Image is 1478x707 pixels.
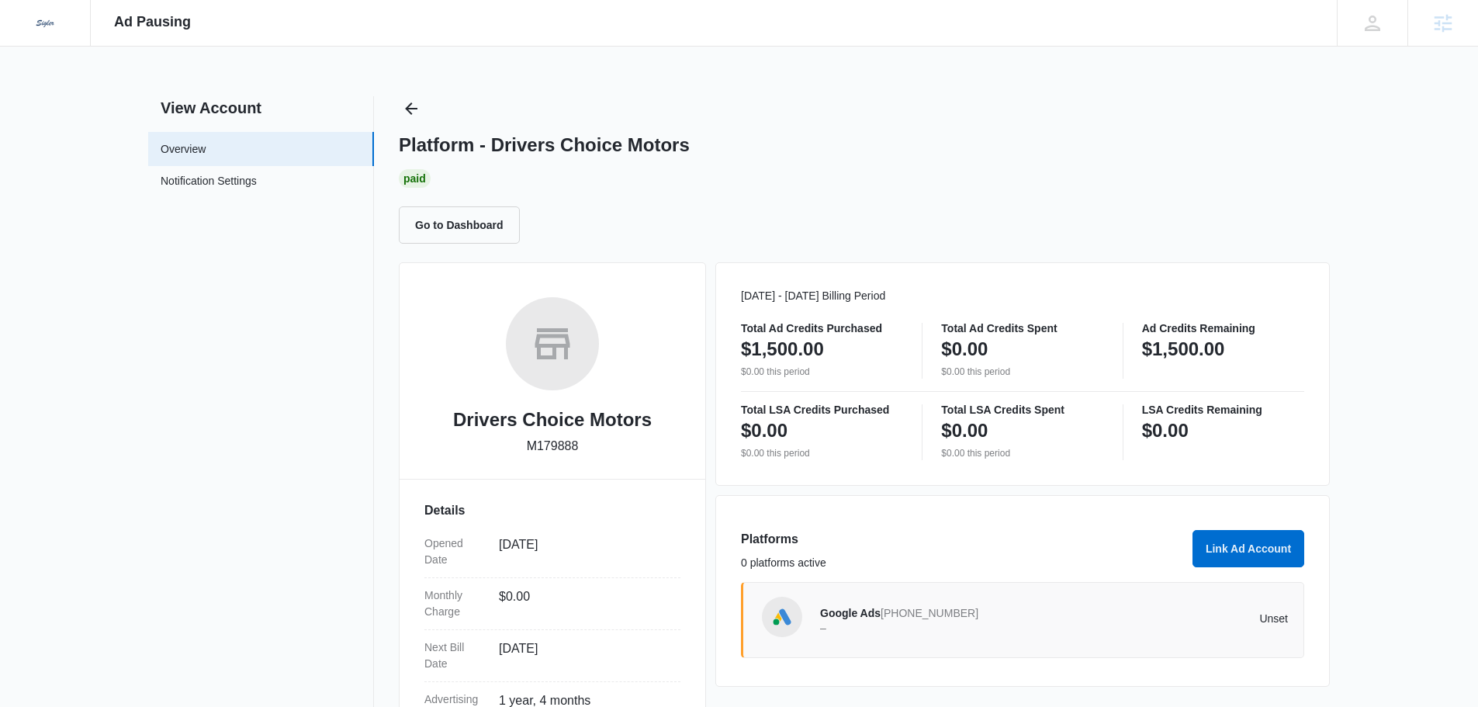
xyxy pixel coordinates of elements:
[499,535,668,568] dd: [DATE]
[424,501,680,520] h3: Details
[820,607,881,619] span: Google Ads
[1142,418,1189,443] p: $0.00
[941,365,1103,379] p: $0.00 this period
[527,437,579,456] p: M179888
[499,639,668,672] dd: [DATE]
[399,133,690,157] h1: Platform - Drivers Choice Motors
[424,630,680,682] div: Next Bill Date[DATE]
[770,605,794,629] img: Google Ads
[741,582,1304,658] a: Google AdsGoogle Ads[PHONE_NUMBER]–Unset
[741,418,787,443] p: $0.00
[741,530,1183,549] h3: Platforms
[424,535,486,568] dt: Opened Date
[1054,613,1289,624] p: Unset
[399,96,424,121] button: Back
[424,587,486,620] dt: Monthly Charge
[1142,337,1225,362] p: $1,500.00
[399,206,520,244] button: Go to Dashboard
[941,418,988,443] p: $0.00
[941,404,1103,415] p: Total LSA Credits Spent
[399,169,431,188] div: Paid
[741,555,1183,571] p: 0 platforms active
[741,323,903,334] p: Total Ad Credits Purchased
[820,622,1054,633] p: –
[424,526,680,578] div: Opened Date[DATE]
[741,404,903,415] p: Total LSA Credits Purchased
[941,337,988,362] p: $0.00
[1192,530,1304,567] button: Link Ad Account
[161,173,257,193] a: Notification Settings
[881,607,978,619] span: [PHONE_NUMBER]
[1142,404,1304,415] p: LSA Credits Remaining
[1142,323,1304,334] p: Ad Credits Remaining
[499,587,668,620] dd: $0.00
[941,323,1103,334] p: Total Ad Credits Spent
[741,365,903,379] p: $0.00 this period
[148,96,374,120] h2: View Account
[424,639,486,672] dt: Next Bill Date
[161,141,206,158] a: Overview
[941,446,1103,460] p: $0.00 this period
[31,9,59,37] img: Sigler Corporate
[114,14,191,30] span: Ad Pausing
[741,446,903,460] p: $0.00 this period
[399,218,529,231] a: Go to Dashboard
[741,288,1304,304] p: [DATE] - [DATE] Billing Period
[741,337,824,362] p: $1,500.00
[453,406,652,434] h2: Drivers Choice Motors
[424,578,680,630] div: Monthly Charge$0.00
